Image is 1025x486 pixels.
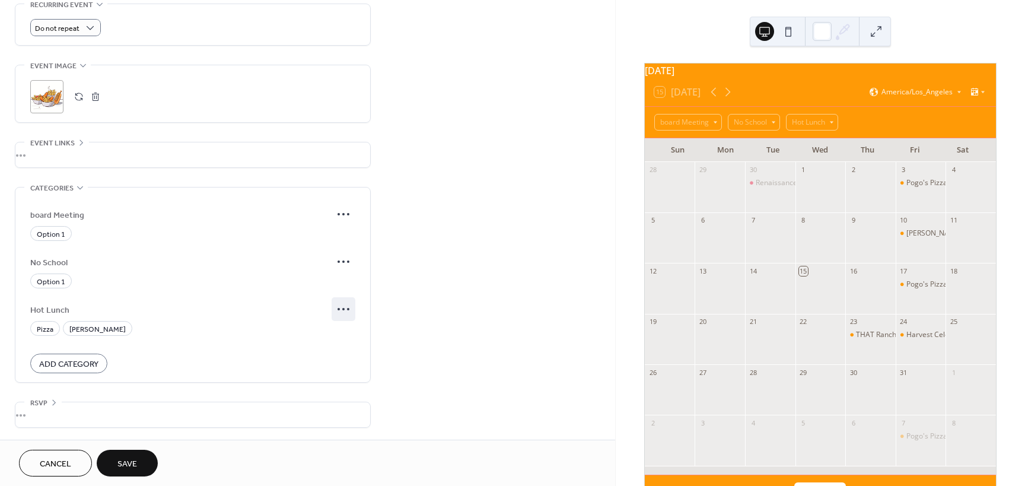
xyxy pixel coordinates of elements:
[799,418,808,427] div: 5
[30,354,107,373] button: Add Category
[896,178,946,188] div: Pogo's Pizza
[756,178,845,188] div: Renaissance Faire Meeting
[30,80,63,113] div: ;
[906,330,973,340] div: Harvest Celebration
[849,317,858,326] div: 23
[949,166,958,174] div: 4
[949,317,958,326] div: 25
[749,216,757,225] div: 7
[849,418,858,427] div: 6
[896,279,946,290] div: Pogo's Pizza
[939,138,986,162] div: Sat
[645,63,996,78] div: [DATE]
[69,323,126,336] span: [PERSON_NAME]
[749,317,757,326] div: 21
[892,138,939,162] div: Fri
[648,368,657,377] div: 26
[799,166,808,174] div: 1
[906,279,947,290] div: Pogo's Pizza
[899,216,908,225] div: 10
[749,166,757,174] div: 30
[799,368,808,377] div: 29
[30,397,47,409] span: RSVP
[648,266,657,275] div: 12
[745,178,795,188] div: Renaissance Faire Meeting
[849,216,858,225] div: 9
[30,182,74,195] span: Categories
[844,138,892,162] div: Thu
[37,323,53,336] span: Pizza
[799,317,808,326] div: 22
[35,22,79,36] span: Do not repeat
[899,266,908,275] div: 17
[117,458,137,471] span: Save
[37,228,65,241] span: Option 1
[698,166,707,174] div: 29
[698,216,707,225] div: 6
[949,368,958,377] div: 1
[949,266,958,275] div: 18
[648,418,657,427] div: 2
[37,276,65,288] span: Option 1
[849,266,858,275] div: 16
[799,216,808,225] div: 8
[845,330,896,340] div: THAT Ranch
[698,418,707,427] div: 3
[797,138,844,162] div: Wed
[698,266,707,275] div: 13
[896,330,946,340] div: Harvest Celebration
[698,368,707,377] div: 27
[702,138,749,162] div: Mon
[749,266,757,275] div: 14
[648,317,657,326] div: 19
[654,138,702,162] div: Sun
[856,330,896,340] div: THAT Ranch
[906,178,947,188] div: Pogo's Pizza
[749,138,797,162] div: Tue
[896,228,946,239] div: La Monarca
[896,431,946,441] div: Pogo's Pizza
[749,368,757,377] div: 28
[15,402,370,427] div: •••
[19,450,92,477] button: Cancel
[648,166,657,174] div: 28
[698,317,707,326] div: 20
[899,166,908,174] div: 3
[30,209,332,221] span: board Meeting
[899,317,908,326] div: 24
[749,418,757,427] div: 4
[899,368,908,377] div: 31
[30,137,75,150] span: Event links
[906,431,947,441] div: Pogo's Pizza
[949,216,958,225] div: 11
[39,358,98,371] span: Add Category
[849,166,858,174] div: 2
[906,228,962,239] div: [PERSON_NAME]
[97,450,158,477] button: Save
[881,88,953,96] span: America/Los_Angeles
[15,142,370,167] div: •••
[30,304,332,316] span: Hot Lunch
[648,216,657,225] div: 5
[30,60,77,72] span: Event image
[30,256,332,269] span: No School
[949,418,958,427] div: 8
[899,418,908,427] div: 7
[799,266,808,275] div: 15
[849,368,858,377] div: 30
[40,458,71,471] span: Cancel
